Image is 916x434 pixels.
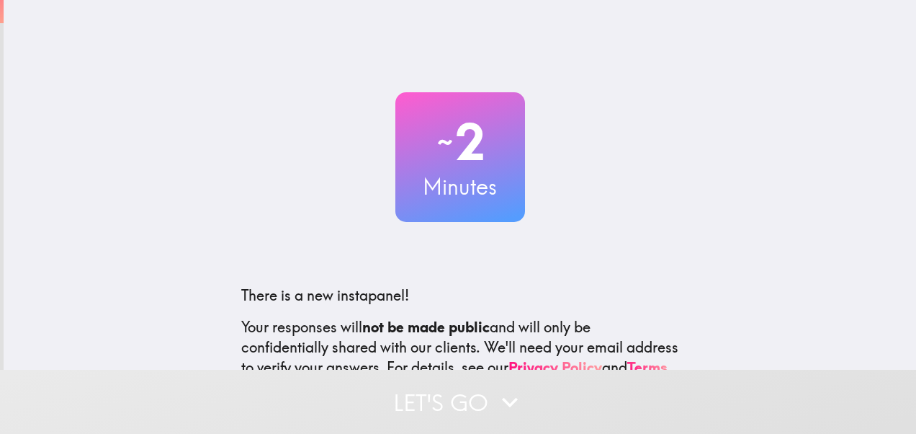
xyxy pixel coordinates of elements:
span: ~ [435,120,455,164]
b: not be made public [362,318,490,336]
a: Privacy Policy [508,358,602,376]
h3: Minutes [395,172,525,202]
span: There is a new instapanel! [241,286,409,304]
h2: 2 [395,112,525,172]
a: Terms [627,358,668,376]
p: Your responses will and will only be confidentially shared with our clients. We'll need your emai... [241,317,679,378]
